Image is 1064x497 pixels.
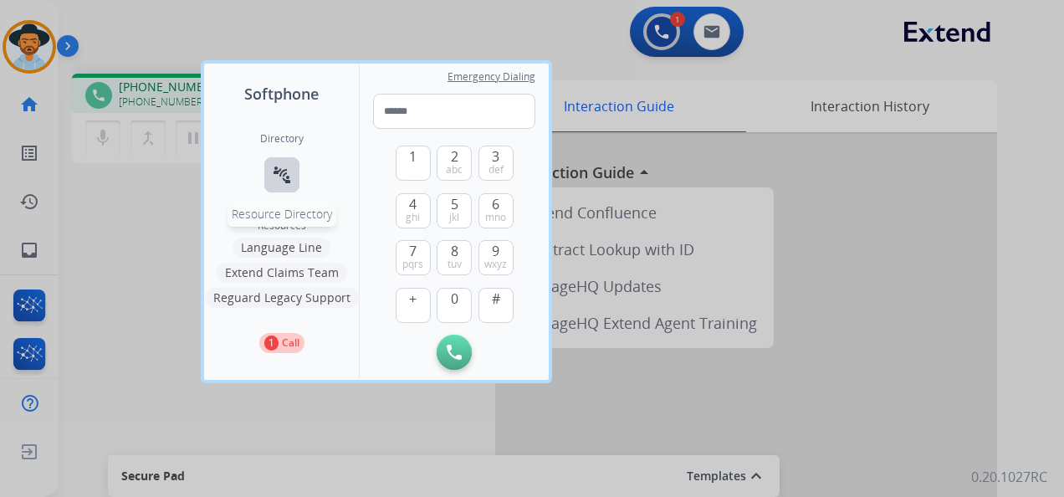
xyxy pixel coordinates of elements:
span: 1 [409,146,417,167]
button: 8tuv [437,240,472,275]
span: jkl [449,211,459,224]
img: call-button [447,345,462,360]
span: 7 [409,241,417,261]
button: # [478,288,514,323]
button: 9wxyz [478,240,514,275]
span: wxyz [484,258,507,271]
p: Call [282,336,299,351]
span: 6 [492,194,499,214]
span: # [492,289,500,309]
button: 2abc [437,146,472,181]
span: + [409,289,417,309]
button: Resource Directory [264,157,299,192]
span: 2 [451,146,458,167]
span: 0 [451,289,458,309]
button: + [396,288,431,323]
span: tuv [448,258,462,271]
p: 1 [264,336,279,351]
span: 9 [492,241,499,261]
span: 8 [451,241,458,261]
span: def [489,163,504,177]
button: 3def [478,146,514,181]
h2: Directory [260,132,304,146]
span: pqrs [402,258,423,271]
span: Softphone [244,82,319,105]
span: mno [485,211,506,224]
button: 1Call [259,333,304,353]
button: Reguard Legacy Support [205,288,359,308]
button: 5jkl [437,193,472,228]
mat-icon: connect_without_contact [272,165,292,185]
button: 6mno [478,193,514,228]
span: abc [446,163,463,177]
button: 7pqrs [396,240,431,275]
button: 1 [396,146,431,181]
button: 4ghi [396,193,431,228]
span: Emergency Dialing [448,70,535,84]
button: 0 [437,288,472,323]
button: Extend Claims Team [217,263,347,283]
p: 0.20.1027RC [971,467,1047,487]
button: Language Line [233,238,330,258]
span: 3 [492,146,499,167]
span: ghi [406,211,420,224]
span: 4 [409,194,417,214]
span: Resource Directory [232,206,332,222]
span: 5 [451,194,458,214]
